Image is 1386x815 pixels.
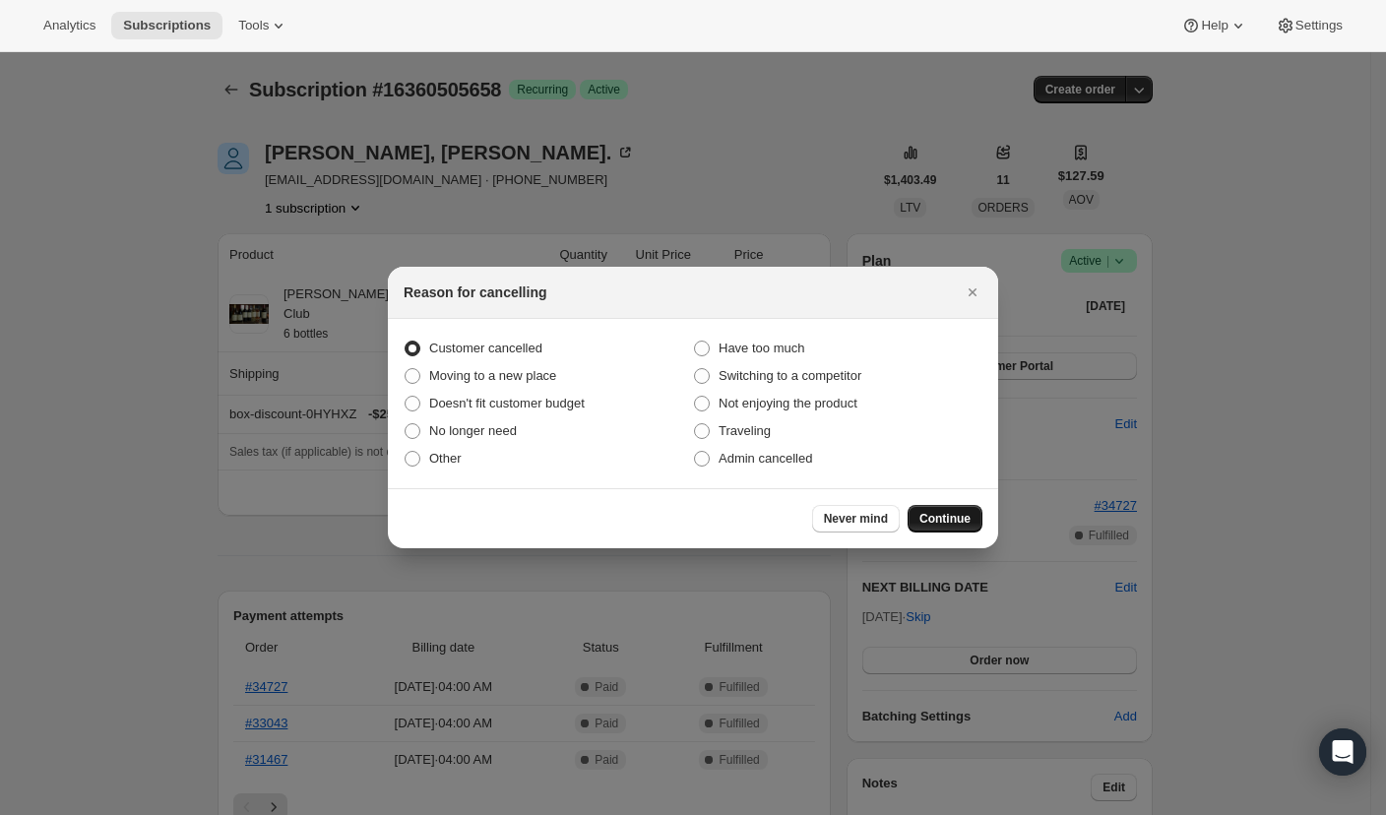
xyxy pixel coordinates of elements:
[824,511,888,527] span: Never mind
[1169,12,1259,39] button: Help
[429,423,517,438] span: No longer need
[238,18,269,33] span: Tools
[429,341,542,355] span: Customer cancelled
[812,505,900,533] button: Never mind
[719,368,861,383] span: Switching to a competitor
[1319,728,1366,776] div: Open Intercom Messenger
[1295,18,1343,33] span: Settings
[719,341,804,355] span: Have too much
[1264,12,1354,39] button: Settings
[908,505,982,533] button: Continue
[31,12,107,39] button: Analytics
[404,282,546,302] h2: Reason for cancelling
[111,12,222,39] button: Subscriptions
[719,451,812,466] span: Admin cancelled
[226,12,300,39] button: Tools
[43,18,95,33] span: Analytics
[959,279,986,306] button: Close
[123,18,211,33] span: Subscriptions
[719,423,771,438] span: Traveling
[719,396,857,410] span: Not enjoying the product
[429,368,556,383] span: Moving to a new place
[429,396,585,410] span: Doesn't fit customer budget
[429,451,462,466] span: Other
[919,511,971,527] span: Continue
[1201,18,1228,33] span: Help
